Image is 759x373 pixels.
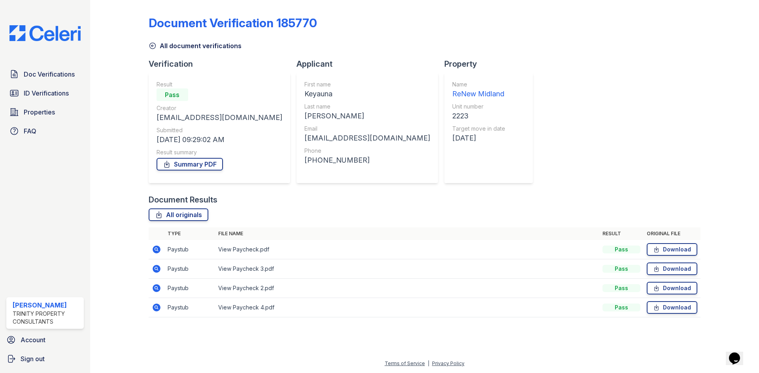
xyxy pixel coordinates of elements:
[647,243,697,256] a: Download
[149,58,296,69] div: Verification
[726,341,751,365] iframe: chat widget
[304,147,430,155] div: Phone
[215,227,599,240] th: File name
[304,125,430,133] div: Email
[304,155,430,166] div: [PHONE_NUMBER]
[304,111,430,122] div: [PERSON_NAME]
[3,332,87,348] a: Account
[432,360,464,366] a: Privacy Policy
[149,208,208,221] a: All originals
[6,123,84,139] a: FAQ
[13,310,81,326] div: Trinity Property Consultants
[647,301,697,314] a: Download
[304,103,430,111] div: Last name
[6,104,84,120] a: Properties
[647,262,697,275] a: Download
[149,41,242,51] a: All document verifications
[3,351,87,367] a: Sign out
[157,81,282,88] div: Result
[304,133,430,144] div: [EMAIL_ADDRESS][DOMAIN_NAME]
[215,298,599,317] td: View Paycheck 4.pdf
[602,304,640,311] div: Pass
[304,81,430,88] div: First name
[164,259,215,279] td: Paystub
[452,125,505,133] div: Target move in date
[157,88,188,101] div: Pass
[304,88,430,99] div: Keyauna
[164,298,215,317] td: Paystub
[6,66,84,82] a: Doc Verifications
[24,126,36,136] span: FAQ
[164,227,215,240] th: Type
[428,360,429,366] div: |
[149,194,217,205] div: Document Results
[452,81,505,88] div: Name
[24,88,69,98] span: ID Verifications
[599,227,644,240] th: Result
[444,58,539,69] div: Property
[164,240,215,259] td: Paystub
[21,335,45,345] span: Account
[602,246,640,253] div: Pass
[602,265,640,273] div: Pass
[157,126,282,134] div: Submitted
[157,134,282,145] div: [DATE] 09:29:02 AM
[215,259,599,279] td: View Paycheck 3.pdf
[452,81,505,99] a: Name ReNew Midland
[452,111,505,122] div: 2223
[157,104,282,112] div: Creator
[452,103,505,111] div: Unit number
[452,88,505,99] div: ReNew Midland
[24,69,75,79] span: Doc Verifications
[157,112,282,123] div: [EMAIL_ADDRESS][DOMAIN_NAME]
[215,279,599,298] td: View Paycheck 2.pdf
[296,58,444,69] div: Applicant
[24,107,55,117] span: Properties
[644,227,700,240] th: Original file
[215,240,599,259] td: View Paycheck.pdf
[157,148,282,156] div: Result summary
[3,25,87,41] img: CE_Logo_Blue-a8612792a0a2168367f1c8372b55b34899dd931a85d93a1a3d3e32e68fde9ad4.png
[452,133,505,144] div: [DATE]
[149,16,317,30] div: Document Verification 185770
[385,360,425,366] a: Terms of Service
[21,354,45,364] span: Sign out
[6,85,84,101] a: ID Verifications
[13,300,81,310] div: [PERSON_NAME]
[157,158,223,171] a: Summary PDF
[164,279,215,298] td: Paystub
[602,284,640,292] div: Pass
[647,282,697,294] a: Download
